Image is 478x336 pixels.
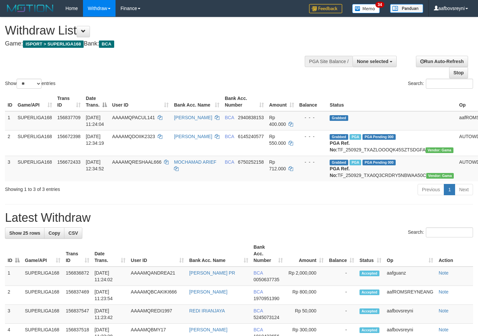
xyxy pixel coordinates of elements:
span: [DATE] 11:24:04 [86,115,104,127]
td: [DATE] 11:24:02 [92,267,128,286]
td: - [326,305,357,324]
th: User ID: activate to sort column ascending [110,92,171,111]
td: 156837547 [63,305,92,324]
span: AAAAMQPACUL141 [112,115,155,120]
img: Feedback.jpg [309,4,342,13]
h4: Game: Bank: [5,41,312,47]
span: Grabbed [330,115,348,121]
a: [PERSON_NAME] [189,289,227,294]
span: Marked by aafsoycanthlai [350,160,361,165]
span: BCA [225,159,234,165]
td: 3 [5,305,22,324]
div: - - - [299,133,325,140]
span: Accepted [359,327,379,333]
span: CSV [68,230,78,236]
span: 156672398 [57,134,81,139]
span: Copy 5245073124 to clipboard [254,315,279,320]
a: Note [438,289,448,294]
td: [DATE] 11:23:42 [92,305,128,324]
b: PGA Ref. No: [330,140,350,152]
td: aafbovsreyni [384,305,436,324]
td: SUPERLIGA168 [22,267,63,286]
th: Bank Acc. Name: activate to sort column ascending [187,241,251,267]
a: Next [455,184,473,195]
td: 3 [5,156,15,181]
span: Accepted [359,308,379,314]
div: - - - [299,159,325,165]
td: AAAAMQREDI1997 [128,305,187,324]
label: Search: [408,79,473,89]
a: MOCHAMAD ARIEF [174,159,216,165]
td: aafROMSREYNEANG [384,286,436,305]
th: Status [327,92,456,111]
select: Showentries [17,79,41,89]
td: - [326,267,357,286]
div: - - - [299,114,325,121]
td: SUPERLIGA168 [15,111,55,130]
a: [PERSON_NAME] [174,134,212,139]
span: BCA [254,327,263,332]
th: Date Trans.: activate to sort column descending [83,92,110,111]
th: Status: activate to sort column ascending [357,241,384,267]
span: Copy 0050637735 to clipboard [254,277,279,282]
th: Date Trans.: activate to sort column ascending [92,241,128,267]
td: - [326,286,357,305]
td: SUPERLIGA168 [22,305,63,324]
span: BCA [254,289,263,294]
a: REDI IRIANJAYA [189,308,225,313]
th: ID: activate to sort column descending [5,241,22,267]
th: Game/API: activate to sort column ascending [15,92,55,111]
img: Button%20Memo.svg [352,4,380,13]
td: SUPERLIGA168 [22,286,63,305]
th: Balance [297,92,327,111]
td: 2 [5,286,22,305]
span: BCA [254,270,263,276]
span: Show 25 rows [9,230,40,236]
h1: Latest Withdraw [5,211,473,224]
span: BCA [225,134,234,139]
a: Copy [44,227,64,239]
span: None selected [357,59,388,64]
span: BCA [225,115,234,120]
span: PGA Pending [362,160,396,165]
span: 156672433 [57,159,81,165]
td: aafguanz [384,267,436,286]
span: Accepted [359,290,379,295]
span: AAAAMQDOIIK2323 [112,134,155,139]
a: [PERSON_NAME] [174,115,212,120]
span: Copy 1970951390 to clipboard [254,296,279,301]
td: SUPERLIGA168 [15,130,55,156]
th: ID [5,92,15,111]
span: Copy 2940838153 to clipboard [238,115,264,120]
span: Grabbed [330,160,348,165]
span: 156837709 [57,115,81,120]
th: User ID: activate to sort column ascending [128,241,187,267]
a: Stop [449,67,468,78]
td: 2 [5,130,15,156]
td: Rp 2,000,000 [285,267,326,286]
th: Bank Acc. Number: activate to sort column ascending [251,241,286,267]
span: Marked by aafsoycanthlai [350,134,361,140]
th: Game/API: activate to sort column ascending [22,241,63,267]
th: Bank Acc. Number: activate to sort column ascending [222,92,267,111]
span: Rp 550.000 [269,134,286,146]
img: panduan.png [390,4,423,13]
span: Rp 400.000 [269,115,286,127]
a: [PERSON_NAME] [189,327,227,332]
span: Vendor URL: https://trx31.1velocity.biz [426,173,454,179]
a: Show 25 rows [5,227,44,239]
td: SUPERLIGA168 [15,156,55,181]
a: Run Auto-Refresh [416,56,468,67]
span: [DATE] 12:34:19 [86,134,104,146]
img: MOTION_logo.png [5,3,55,13]
div: Showing 1 to 3 of 3 entries [5,183,194,193]
span: AAAAMQRESHAAL666 [112,159,162,165]
th: Amount: activate to sort column ascending [267,92,297,111]
td: AAAAMQBCAKIKI666 [128,286,187,305]
a: 1 [444,184,455,195]
span: Copy [48,230,60,236]
span: Copy 6145240577 to clipboard [238,134,264,139]
td: 1 [5,111,15,130]
a: [PERSON_NAME] PR [189,270,235,276]
div: PGA Site Balance / [305,56,353,67]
